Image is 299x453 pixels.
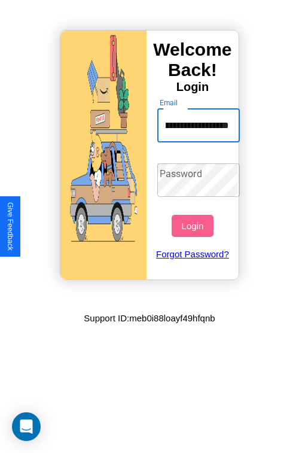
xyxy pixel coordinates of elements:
[6,202,14,251] div: Give Feedback
[60,31,147,279] img: gif
[84,310,215,326] p: Support ID: meb0i88loayf49hfqnb
[151,237,234,271] a: Forgot Password?
[147,39,239,80] h3: Welcome Back!
[147,80,239,94] h4: Login
[172,215,213,237] button: Login
[12,412,41,441] div: Open Intercom Messenger
[160,98,178,108] label: Email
